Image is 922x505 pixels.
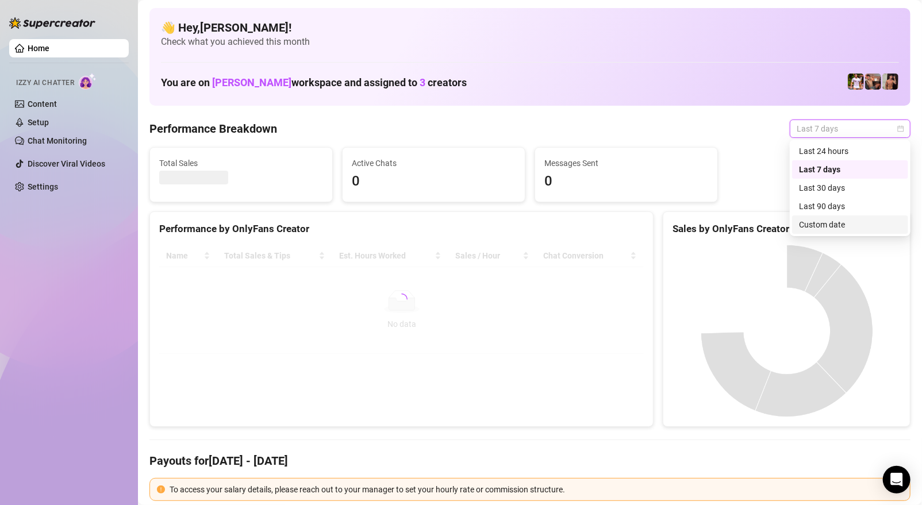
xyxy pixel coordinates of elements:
[544,171,708,192] span: 0
[28,159,105,168] a: Discover Viral Videos
[159,221,644,237] div: Performance by OnlyFans Creator
[865,74,881,90] img: Osvaldo
[797,120,904,137] span: Last 7 days
[28,182,58,191] a: Settings
[799,182,901,194] div: Last 30 days
[352,157,516,169] span: Active Chats
[848,74,864,90] img: Hector
[28,136,87,145] a: Chat Monitoring
[897,125,904,132] span: calendar
[28,99,57,109] a: Content
[28,118,49,127] a: Setup
[149,453,911,469] h4: Payouts for [DATE] - [DATE]
[883,466,911,494] div: Open Intercom Messenger
[799,145,901,157] div: Last 24 hours
[212,76,291,88] span: [PERSON_NAME]
[170,483,903,496] div: To access your salary details, please reach out to your manager to set your hourly rate or commis...
[792,179,908,197] div: Last 30 days
[799,163,901,176] div: Last 7 days
[673,221,901,237] div: Sales by OnlyFans Creator
[352,171,516,192] span: 0
[157,485,165,494] span: exclamation-circle
[161,20,899,36] h4: 👋 Hey, [PERSON_NAME] !
[16,78,74,88] span: Izzy AI Chatter
[394,292,409,307] span: loading
[792,215,908,234] div: Custom date
[544,157,708,169] span: Messages Sent
[792,160,908,179] div: Last 7 days
[159,157,323,169] span: Total Sales
[792,197,908,215] div: Last 90 days
[799,200,901,213] div: Last 90 days
[149,121,277,137] h4: Performance Breakdown
[799,218,901,231] div: Custom date
[79,73,97,90] img: AI Chatter
[161,76,467,89] h1: You are on workspace and assigned to creators
[882,74,898,90] img: Zach
[161,36,899,48] span: Check what you achieved this month
[28,44,49,53] a: Home
[792,142,908,160] div: Last 24 hours
[9,17,95,29] img: logo-BBDzfeDw.svg
[420,76,425,88] span: 3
